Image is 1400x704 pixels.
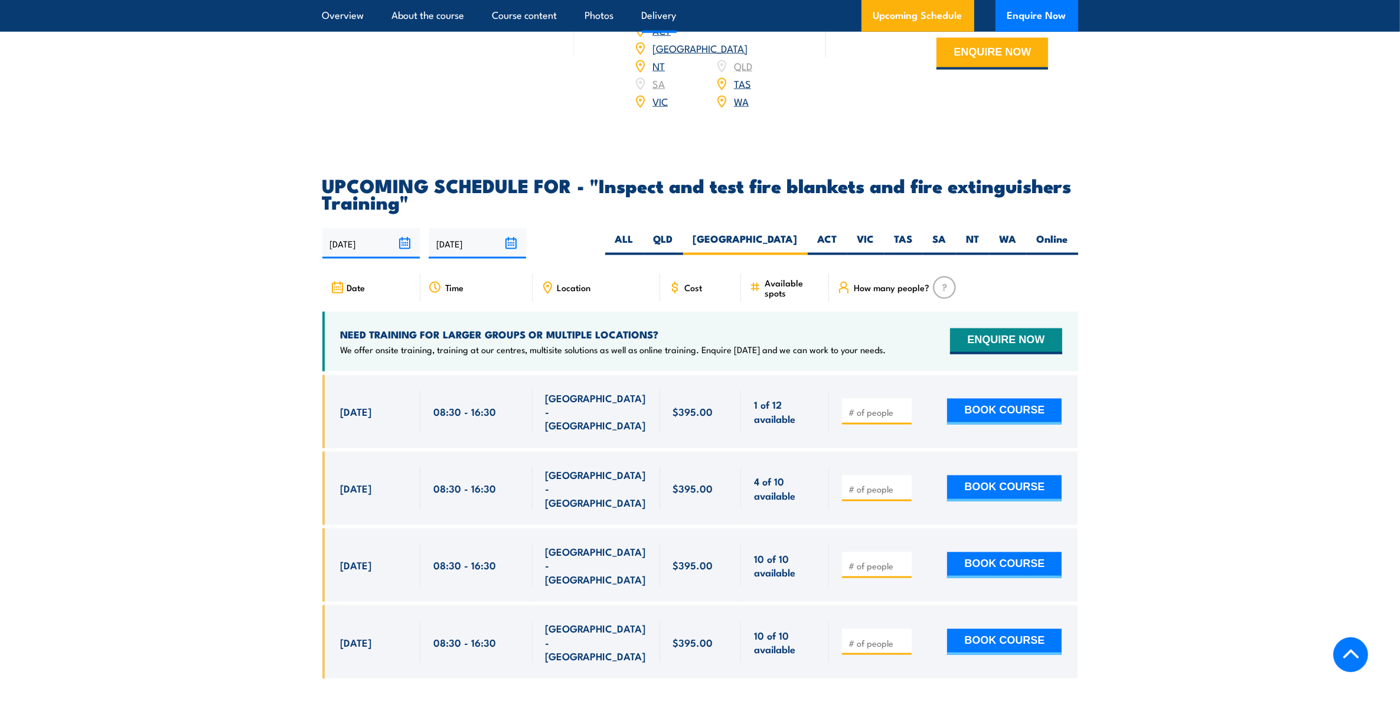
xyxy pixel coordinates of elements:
[652,94,668,108] a: VIC
[734,94,749,108] a: WA
[433,481,496,495] span: 08:30 - 16:30
[957,232,990,255] label: NT
[754,397,816,425] span: 1 of 12 available
[947,629,1062,655] button: BOOK COURSE
[754,552,816,579] span: 10 of 10 available
[990,232,1027,255] label: WA
[644,232,683,255] label: QLD
[673,635,713,649] span: $395.00
[433,635,496,649] span: 08:30 - 16:30
[673,481,713,495] span: $395.00
[849,406,908,418] input: # of people
[947,475,1062,501] button: BOOK COURSE
[652,41,748,55] a: [GEOGRAPHIC_DATA]
[322,177,1078,210] h2: UPCOMING SCHEDULE FOR - "Inspect and test fire blankets and fire extinguishers Training"
[445,282,464,292] span: Time
[734,76,751,90] a: TAS
[854,282,929,292] span: How many people?
[849,637,908,649] input: # of people
[950,328,1062,354] button: ENQUIRE NOW
[652,23,671,37] a: ACT
[322,229,420,259] input: From date
[341,344,886,356] p: We offer onsite training, training at our centres, multisite solutions as well as online training...
[947,552,1062,578] button: BOOK COURSE
[936,38,1048,70] button: ENQUIRE NOW
[808,232,847,255] label: ACT
[673,405,713,418] span: $395.00
[546,391,647,432] span: [GEOGRAPHIC_DATA] - [GEOGRAPHIC_DATA]
[347,282,365,292] span: Date
[433,558,496,572] span: 08:30 - 16:30
[947,399,1062,425] button: BOOK COURSE
[546,621,647,663] span: [GEOGRAPHIC_DATA] - [GEOGRAPHIC_DATA]
[847,232,885,255] label: VIC
[341,635,372,649] span: [DATE]
[683,232,808,255] label: [GEOGRAPHIC_DATA]
[546,468,647,509] span: [GEOGRAPHIC_DATA] - [GEOGRAPHIC_DATA]
[557,282,591,292] span: Location
[885,232,923,255] label: TAS
[341,328,886,341] h4: NEED TRAINING FOR LARGER GROUPS OR MULTIPLE LOCATIONS?
[341,558,372,572] span: [DATE]
[433,405,496,418] span: 08:30 - 16:30
[754,628,816,656] span: 10 of 10 available
[849,560,908,572] input: # of people
[341,405,372,418] span: [DATE]
[341,481,372,495] span: [DATE]
[685,282,703,292] span: Cost
[1027,232,1078,255] label: Online
[849,483,908,495] input: # of people
[754,474,816,502] span: 4 of 10 available
[652,58,665,73] a: NT
[429,229,526,259] input: To date
[673,558,713,572] span: $395.00
[765,278,821,298] span: Available spots
[605,232,644,255] label: ALL
[546,545,647,586] span: [GEOGRAPHIC_DATA] - [GEOGRAPHIC_DATA]
[923,232,957,255] label: SA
